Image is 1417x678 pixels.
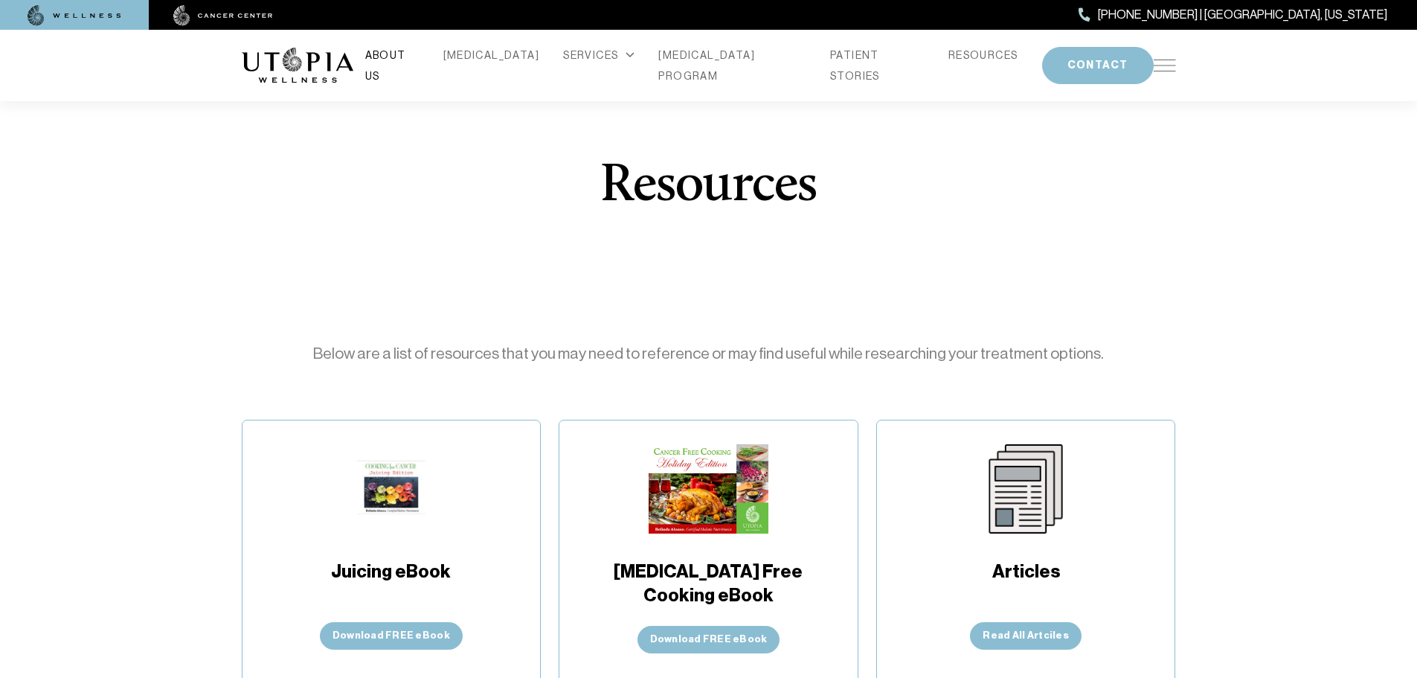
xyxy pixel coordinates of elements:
[1079,5,1387,25] a: [PHONE_NUMBER] | [GEOGRAPHIC_DATA], [US_STATE]
[331,560,451,604] span: Juicing eBook
[830,45,925,86] a: PATIENT STORIES
[173,5,273,26] img: cancer center
[563,45,634,65] div: SERVICES
[948,45,1018,65] a: RESOURCES
[658,45,806,86] a: [MEDICAL_DATA] PROGRAM
[992,560,1060,604] span: Articles
[608,560,809,608] span: [MEDICAL_DATA] Free Cooking eBook
[981,444,1070,534] img: Articles
[1042,47,1154,84] button: CONTACT
[1154,60,1176,71] img: icon-hamburger
[242,48,353,83] img: logo
[1098,5,1387,25] span: [PHONE_NUMBER] | [GEOGRAPHIC_DATA], [US_STATE]
[320,622,463,650] button: Download FREE eBook
[600,160,817,214] h1: Resources
[365,45,420,86] a: ABOUT US
[649,444,768,534] img: Cancer Free Cooking eBook
[970,622,1081,650] a: Read All Artciles
[281,342,1136,366] p: Below are a list of resources that you may need to reference or may find useful while researching...
[443,45,540,65] a: [MEDICAL_DATA]
[357,444,426,534] img: Juicing eBook
[637,626,780,653] button: Download FREE eBook
[28,5,121,26] img: wellness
